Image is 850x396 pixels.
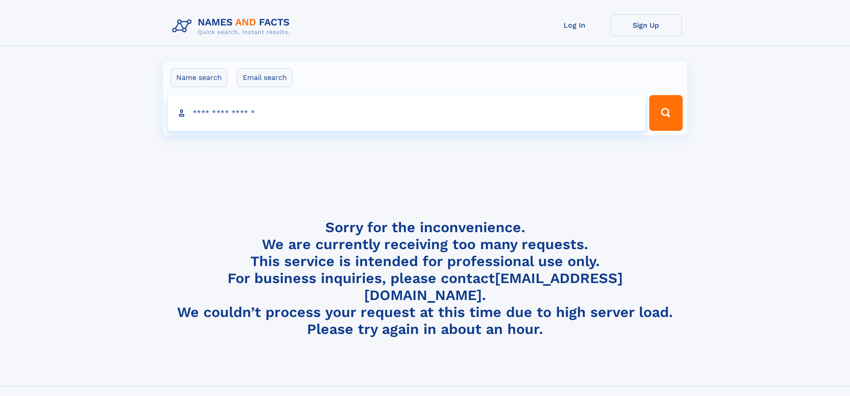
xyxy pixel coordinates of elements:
[539,14,610,36] a: Log In
[237,68,293,87] label: Email search
[610,14,682,36] a: Sign Up
[168,95,646,131] input: search input
[169,14,297,38] img: Logo Names and Facts
[649,95,682,131] button: Search Button
[170,68,228,87] label: Name search
[364,270,623,304] a: [EMAIL_ADDRESS][DOMAIN_NAME]
[169,219,682,338] h4: Sorry for the inconvenience. We are currently receiving too many requests. This service is intend...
